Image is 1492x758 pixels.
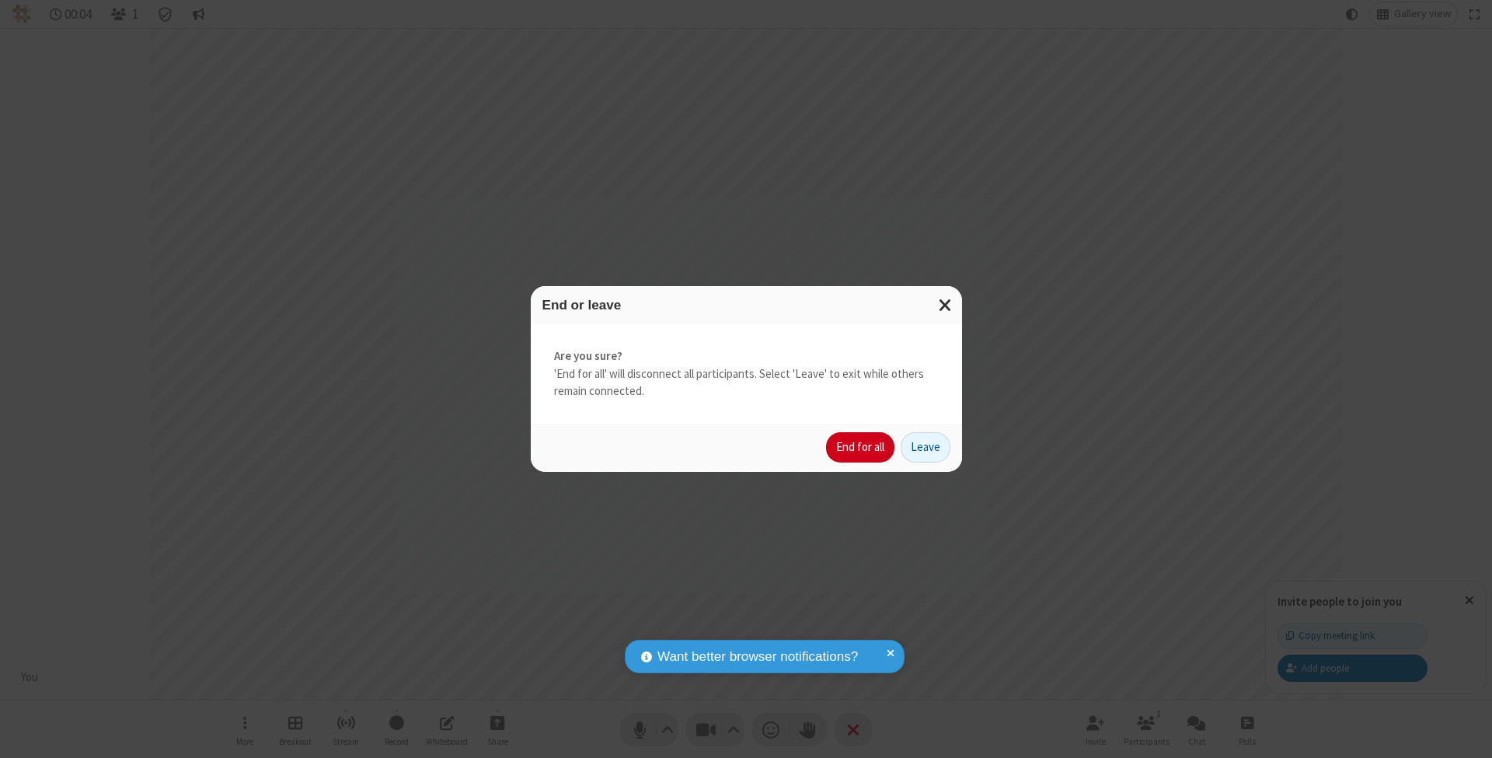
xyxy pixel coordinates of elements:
h3: End or leave [542,298,950,313]
div: 'End for all' will disconnect all participants. Select 'Leave' to exit while others remain connec... [531,324,962,424]
button: End for all [826,432,894,463]
button: Close modal [929,286,962,324]
button: Leave [901,432,950,463]
strong: Are you sure? [554,348,939,365]
span: Want better browser notifications? [657,647,858,667]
